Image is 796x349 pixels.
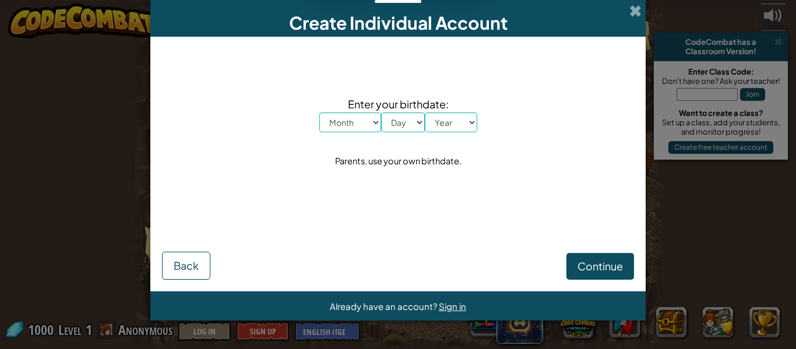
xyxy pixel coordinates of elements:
span: Back [174,259,199,272]
div: Parents, use your own birthdate. [335,153,462,170]
a: Sign in [439,301,466,312]
span: Already have an account? [330,301,439,312]
button: Back [162,252,210,280]
span: Enter your birthdate: [319,96,477,112]
span: Create Individual Account [289,12,508,34]
button: Continue [566,253,634,280]
span: Continue [577,259,623,273]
